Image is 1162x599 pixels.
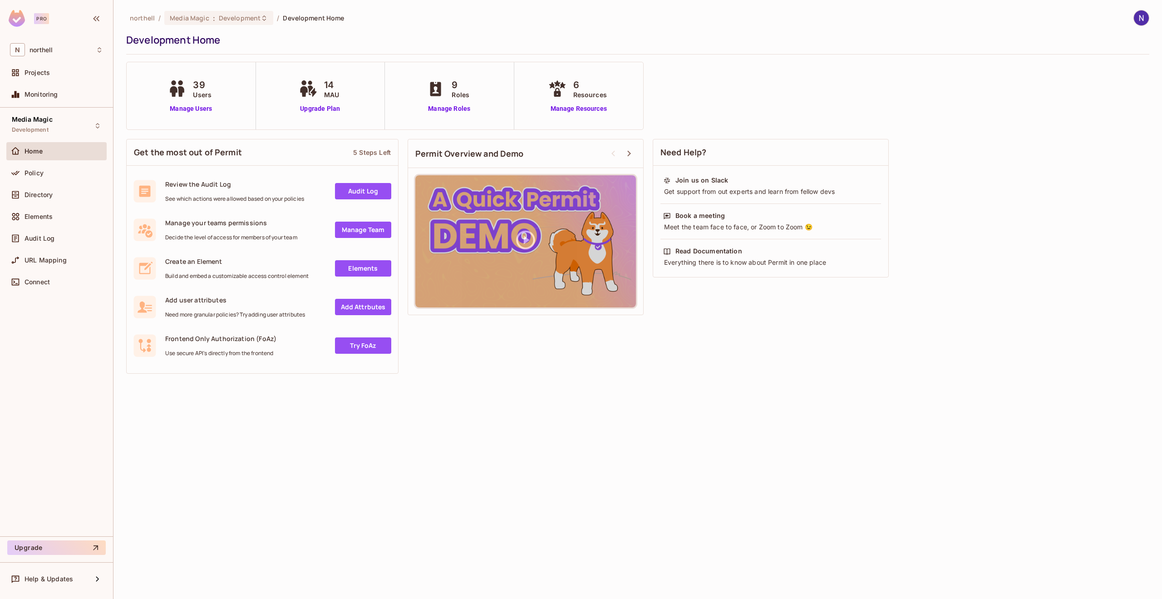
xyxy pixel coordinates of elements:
a: Manage Resources [546,104,611,114]
div: Join us on Slack [675,176,728,185]
span: Development [219,14,261,22]
span: MAU [324,90,339,99]
span: Get the most out of Permit [134,147,242,158]
span: Workspace: northell [30,46,53,54]
a: Elements [335,260,391,277]
img: Nigel Charlton [1134,10,1149,25]
a: Manage Team [335,222,391,238]
span: N [10,43,25,56]
li: / [158,14,161,22]
span: Directory [25,191,53,198]
span: Elements [25,213,53,220]
span: Users [193,90,212,99]
div: Meet the team face to face, or Zoom to Zoom 😉 [663,223,878,232]
span: Roles [452,90,469,99]
div: Get support from out experts and learn from fellow devs [663,187,878,196]
a: Audit Log [335,183,391,199]
div: 5 Steps Left [353,148,391,157]
a: Try FoAz [335,337,391,354]
span: Manage your teams permissions [165,218,297,227]
span: Create an Element [165,257,309,266]
div: Read Documentation [675,247,742,256]
span: Development Home [283,14,344,22]
span: 6 [573,78,607,92]
span: Build and embed a customizable access control element [165,272,309,280]
div: Book a meeting [675,211,725,220]
span: 9 [452,78,469,92]
span: Decide the level of access for members of your team [165,234,297,241]
span: URL Mapping [25,257,67,264]
span: Media Magic [170,14,209,22]
span: Frontend Only Authorization (FoAz) [165,334,276,343]
span: Media Magic [12,116,53,123]
span: Policy [25,169,44,177]
li: / [277,14,279,22]
div: Pro [34,13,49,24]
span: Resources [573,90,607,99]
span: Audit Log [25,235,54,242]
span: Development [12,126,49,134]
span: Add user attributes [165,296,305,304]
a: Manage Users [166,104,216,114]
span: Need more granular policies? Try adding user attributes [165,311,305,318]
a: Upgrade Plan [297,104,344,114]
a: Manage Roles [424,104,474,114]
span: the active workspace [130,14,155,22]
span: Connect [25,278,50,286]
span: Need Help? [660,147,707,158]
div: Everything there is to know about Permit in one place [663,258,878,267]
span: : [212,15,216,22]
a: Add Attrbutes [335,299,391,315]
span: Review the Audit Log [165,180,304,188]
div: Development Home [126,33,1145,47]
span: Monitoring [25,91,58,98]
img: SReyMgAAAABJRU5ErkJggg== [9,10,25,27]
span: Projects [25,69,50,76]
span: 14 [324,78,339,92]
span: Permit Overview and Demo [415,148,524,159]
span: Use secure API's directly from the frontend [165,350,276,357]
span: See which actions were allowed based on your policies [165,195,304,203]
span: Home [25,148,43,155]
span: Help & Updates [25,575,73,583]
button: Upgrade [7,540,106,555]
span: 39 [193,78,212,92]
